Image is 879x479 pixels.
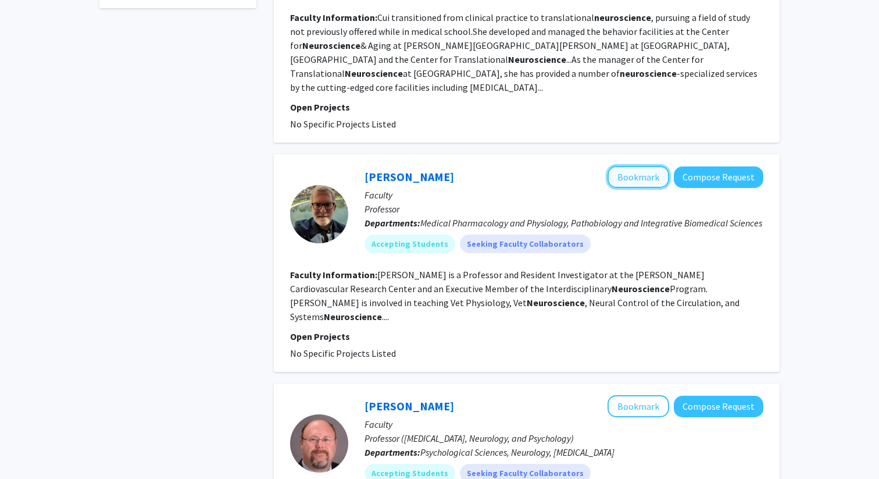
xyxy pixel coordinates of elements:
[620,68,677,79] b: neuroscience
[365,217,420,229] b: Departments:
[527,297,585,308] b: Neuroscience
[365,446,420,458] b: Departments:
[508,54,566,65] b: Neuroscience
[420,446,614,458] span: Psychological Sciences, Neurology, [MEDICAL_DATA]
[365,188,763,202] p: Faculty
[594,12,651,23] b: neuroscience
[290,329,763,343] p: Open Projects
[365,417,763,431] p: Faculty
[460,235,591,253] mat-chip: Seeking Faculty Collaborators
[302,40,360,51] b: Neuroscience
[365,431,763,445] p: Professor ([MEDICAL_DATA], Neurology, and Psychology)
[324,311,382,322] b: Neuroscience
[9,427,49,470] iframe: Chat
[290,12,377,23] b: Faculty Information:
[290,118,396,130] span: No Specific Projects Listed
[290,347,396,359] span: No Specific Projects Listed
[612,283,670,295] b: Neuroscience
[365,399,454,413] a: [PERSON_NAME]
[365,202,763,216] p: Professor
[674,166,763,188] button: Compose Request to David Kline
[290,12,757,93] fg-read-more: Cui transitioned from clinical practice to translational , pursuing a field of study not previous...
[290,100,763,114] p: Open Projects
[608,166,669,188] button: Add David Kline to Bookmarks
[365,235,455,253] mat-chip: Accepting Students
[608,395,669,417] button: Add David Beversdorf to Bookmarks
[365,169,454,184] a: [PERSON_NAME]
[290,269,739,322] fg-read-more: [PERSON_NAME] is a Professor and Resident Investigator at the [PERSON_NAME] Cardiovascular Resear...
[290,269,377,281] b: Faculty Information:
[674,396,763,417] button: Compose Request to David Beversdorf
[345,68,403,79] b: Neuroscience
[420,217,762,229] span: Medical Pharmacology and Physiology, Pathobiology and Integrative Biomedical Sciences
